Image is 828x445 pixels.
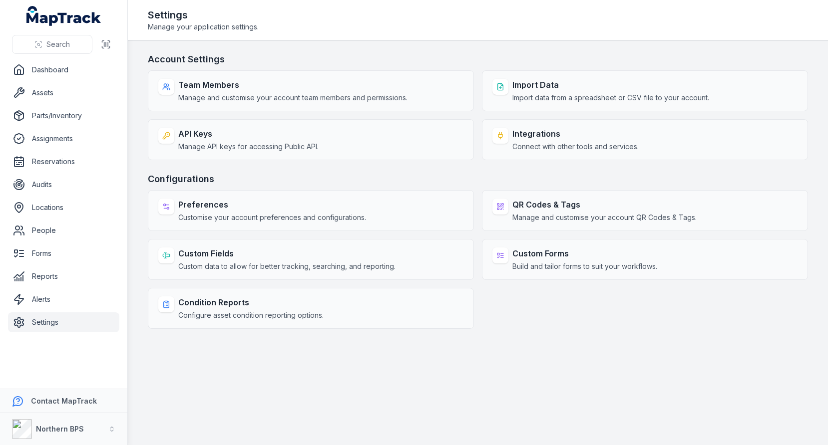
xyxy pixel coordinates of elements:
h2: Settings [148,8,259,22]
span: Manage API keys for accessing Public API. [178,142,319,152]
a: IntegrationsConnect with other tools and services. [482,119,808,160]
a: API KeysManage API keys for accessing Public API. [148,119,474,160]
strong: Team Members [178,79,408,91]
span: Connect with other tools and services. [512,142,639,152]
strong: Contact MapTrack [31,397,97,405]
a: Locations [8,198,119,218]
strong: API Keys [178,128,319,140]
strong: Integrations [512,128,639,140]
a: Dashboard [8,60,119,80]
span: Manage and customise your account QR Codes & Tags. [512,213,697,222]
strong: Condition Reports [178,296,324,308]
strong: QR Codes & Tags [512,199,697,211]
span: Import data from a spreadsheet or CSV file to your account. [512,93,709,103]
a: Condition ReportsConfigure asset condition reporting options. [148,288,474,329]
strong: Import Data [512,79,709,91]
strong: Preferences [178,199,366,211]
a: Reservations [8,152,119,172]
a: Parts/Inventory [8,106,119,126]
h3: Account Settings [148,52,808,66]
a: Alerts [8,289,119,309]
span: Build and tailor forms to suit your workflows. [512,261,657,271]
button: Search [12,35,92,54]
span: Configure asset condition reporting options. [178,310,324,320]
strong: Northern BPS [36,425,84,433]
span: Manage and customise your account team members and permissions. [178,93,408,103]
a: QR Codes & TagsManage and customise your account QR Codes & Tags. [482,190,808,231]
a: Forms [8,243,119,263]
a: Settings [8,312,119,332]
a: Assignments [8,129,119,149]
a: Import DataImport data from a spreadsheet or CSV file to your account. [482,70,808,111]
strong: Custom Forms [512,247,657,259]
h3: Configurations [148,172,808,186]
a: PreferencesCustomise your account preferences and configurations. [148,190,474,231]
a: Custom FieldsCustom data to allow for better tracking, searching, and reporting. [148,239,474,280]
a: Custom FormsBuild and tailor forms to suit your workflows. [482,239,808,280]
span: Customise your account preferences and configurations. [178,213,366,222]
strong: Custom Fields [178,247,396,259]
a: Team MembersManage and customise your account team members and permissions. [148,70,474,111]
a: Assets [8,83,119,103]
span: Manage your application settings. [148,22,259,32]
span: Custom data to allow for better tracking, searching, and reporting. [178,261,396,271]
a: People [8,221,119,240]
span: Search [46,39,70,49]
a: Audits [8,175,119,195]
a: MapTrack [26,6,101,26]
a: Reports [8,266,119,286]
